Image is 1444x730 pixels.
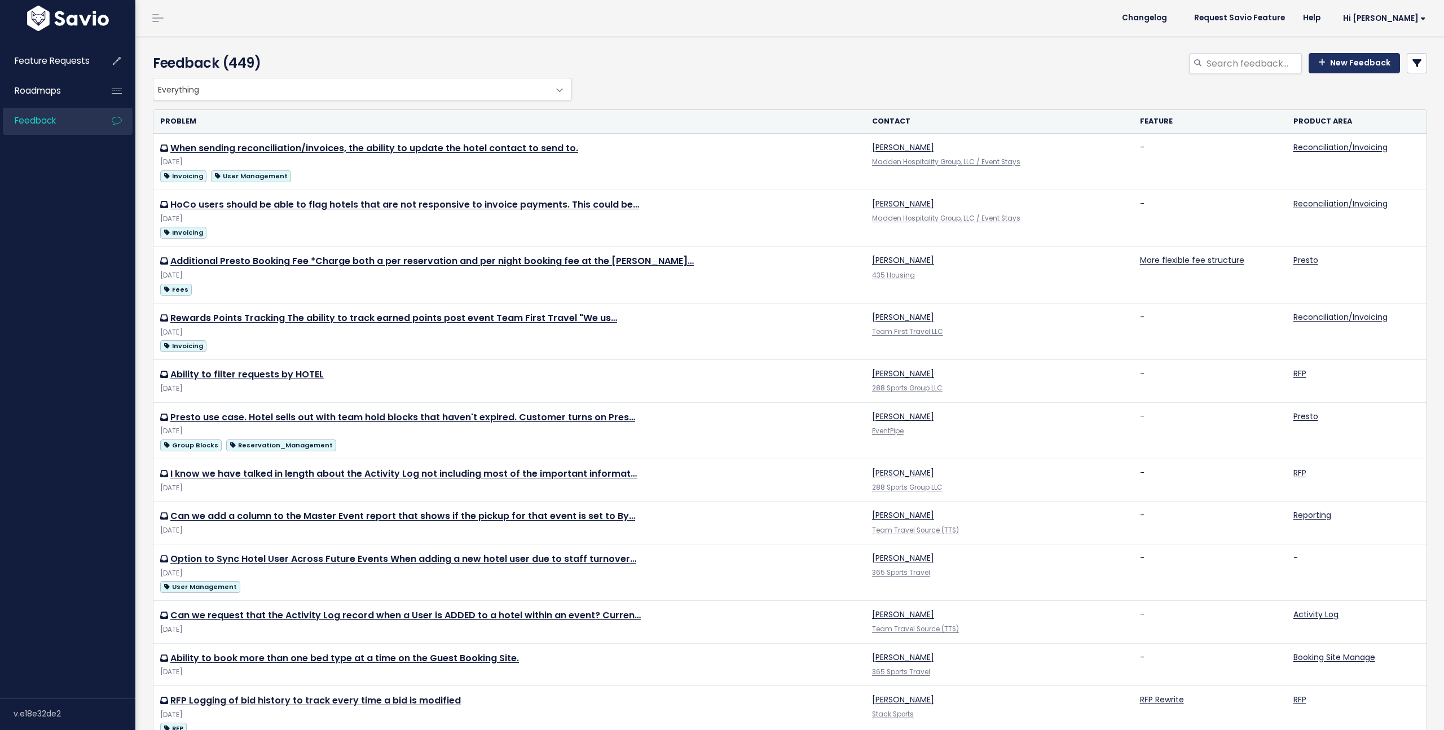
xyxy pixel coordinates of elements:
a: RFP [1293,694,1306,705]
a: Reconciliation/Invoicing [1293,311,1388,323]
a: Invoicing [160,225,206,239]
a: Reconciliation/Invoicing [1293,198,1388,209]
td: - [1133,133,1287,190]
a: Invoicing [160,338,206,353]
a: Can we request that the Activity Log record when a User is ADDED to a hotel within an event? Curren… [170,609,641,622]
div: [DATE] [160,666,859,678]
td: - [1133,643,1287,685]
td: - [1133,190,1287,247]
a: [PERSON_NAME] [872,411,934,422]
a: Hi [PERSON_NAME] [1329,10,1435,27]
a: Madden Hospitality Group, LLC / Event Stays [872,214,1020,223]
td: - [1133,303,1287,359]
div: [DATE] [160,213,859,225]
a: Team First Travel LLC [872,327,943,336]
a: [PERSON_NAME] [872,198,934,209]
th: Problem [153,110,865,133]
th: Contact [865,110,1133,133]
span: Invoicing [160,170,206,182]
a: RFP [1293,368,1306,379]
a: 288 Sports Group LLC [872,384,943,393]
span: User Management [160,581,240,593]
span: Roadmaps [15,85,61,96]
a: 435 Housing [872,271,915,280]
a: [PERSON_NAME] [872,368,934,379]
span: Everything [153,78,572,100]
div: [DATE] [160,270,859,282]
a: [PERSON_NAME] [872,609,934,620]
td: - [1133,502,1287,544]
a: 288 Sports Group LLC [872,483,943,492]
a: When sending reconciliation/invoices, the ability to update the hotel contact to send to. [170,142,578,155]
td: - [1133,601,1287,643]
th: Feature [1133,110,1287,133]
span: Group Blocks [160,439,222,451]
a: Request Savio Feature [1185,10,1294,27]
a: Presto use case. Hotel sells out with team hold blocks that haven't expired. Customer turns on Pres… [170,411,635,424]
a: Feedback [3,108,94,134]
span: User Management [211,170,291,182]
a: [PERSON_NAME] [872,552,934,564]
div: [DATE] [160,525,859,536]
a: HoCo users should be able to flag hotels that are not responsive to invoice payments. This could be… [170,198,639,211]
a: Fees [160,282,192,296]
span: Reservation_Management [226,439,336,451]
span: Feature Requests [15,55,90,67]
a: I know we have talked in length about the Activity Log not including most of the important informat… [170,467,637,480]
a: Madden Hospitality Group, LLC / Event Stays [872,157,1020,166]
span: Invoicing [160,340,206,352]
a: Reservation_Management [226,438,336,452]
img: logo-white.9d6f32f41409.svg [24,6,112,31]
h4: Feedback (449) [153,53,566,73]
a: Additional Presto Booking Fee *Charge both a per reservation and per night booking fee at the [PE... [170,254,694,267]
td: - [1133,402,1287,459]
a: Feature Requests [3,48,94,74]
td: - [1287,544,1427,600]
a: New Feedback [1309,53,1400,73]
a: Ability to book more than one bed type at a time on the Guest Booking Site. [170,652,519,665]
span: Invoicing [160,227,206,239]
div: [DATE] [160,624,859,636]
div: [DATE] [160,568,859,579]
span: Fees [160,284,192,296]
a: RFP Rewrite [1140,694,1184,705]
a: Reconciliation/Invoicing [1293,142,1388,153]
a: Stack Sports [872,710,914,719]
a: Help [1294,10,1329,27]
a: Ability to filter requests by HOTEL [170,368,324,381]
th: Product Area [1287,110,1427,133]
a: [PERSON_NAME] [872,311,934,323]
span: Changelog [1122,14,1167,22]
a: User Management [160,579,240,593]
a: [PERSON_NAME] [872,254,934,266]
a: EventPipe [872,426,904,436]
a: Reporting [1293,509,1331,521]
div: v.e18e32de2 [14,699,135,728]
a: Activity Log [1293,609,1339,620]
a: Presto [1293,254,1318,266]
a: [PERSON_NAME] [872,509,934,521]
a: 365 Sports Travel [872,568,930,577]
a: [PERSON_NAME] [872,652,934,663]
a: Option to Sync Hotel User Across Future Events When adding a new hotel user due to staff turnover… [170,552,636,565]
div: [DATE] [160,425,859,437]
td: - [1133,544,1287,600]
a: Can we add a column to the Master Event report that shows if the pickup for that event is set to By… [170,509,635,522]
a: Presto [1293,411,1318,422]
span: Feedback [15,115,56,126]
a: More flexible fee structure [1140,254,1244,266]
a: RFP Logging of bid history to track every time a bid is modified [170,694,461,707]
a: RFP [1293,467,1306,478]
a: User Management [211,169,291,183]
a: Rewards Points Tracking The ability to track earned points post event Team First Travel "We us… [170,311,617,324]
a: Roadmaps [3,78,94,104]
td: - [1133,360,1287,402]
a: Team Travel Source (TTS) [872,625,959,634]
div: [DATE] [160,327,859,338]
a: 365 Sports Travel [872,667,930,676]
div: [DATE] [160,383,859,395]
a: Booking Site Manage [1293,652,1375,663]
a: [PERSON_NAME] [872,694,934,705]
div: [DATE] [160,482,859,494]
a: Team Travel Source (TTS) [872,526,959,535]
